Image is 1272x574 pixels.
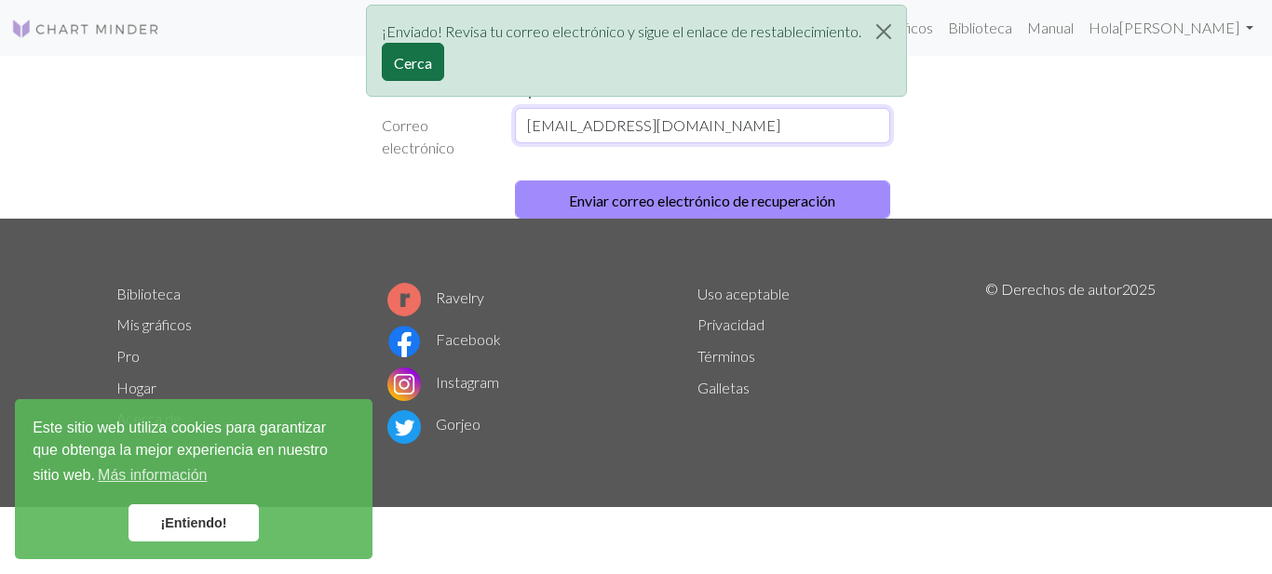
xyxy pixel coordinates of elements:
font: © Derechos de autor [985,280,1122,298]
button: Enviar correo electrónico de recuperación [515,180,891,219]
a: Descartar mensaje de cookies [129,504,259,541]
a: Uso aceptable [697,285,790,302]
a: Hogar [116,379,156,396]
a: Biblioteca [116,285,181,302]
font: Gorjeo [436,415,480,433]
a: Galletas [697,379,750,396]
img: Logotipo de Twitter [387,410,421,444]
a: Obtenga más información sobre las cookies [95,461,210,489]
font: Cerca [394,54,432,72]
img: Logotipo de Facebook [387,325,421,358]
font: 2025 [1122,280,1156,298]
font: ¡Enviado! Revisa tu correo electrónico y sigue el enlace de restablecimiento. [382,22,861,40]
img: Logotipo de Instagram [387,367,421,401]
a: Gorjeo [387,415,480,433]
font: Facebook [436,330,501,348]
div: consentimiento de cookies [15,399,372,559]
font: Más información [98,467,207,483]
a: Pro [116,347,140,365]
font: Ravelry [436,288,484,306]
font: Enviar correo electrónico de recuperación [569,192,835,209]
a: Instagram [387,373,499,391]
a: Términos [697,347,755,365]
img: Logotipo de Ravelry [387,283,421,316]
a: Mis gráficos [116,315,192,333]
a: Facebook [387,330,501,348]
font: ¡Entiendo! [160,515,226,530]
button: Cerca [861,6,906,58]
font: Instagram [436,373,499,391]
font: Correo electrónico [382,116,454,156]
font: Este sitio web utiliza cookies para garantizar que obtenga la mejor experiencia en nuestro sitio ... [33,420,328,483]
a: Privacidad [697,315,765,333]
a: Ravelry [387,288,484,306]
button: Cerca [382,43,444,81]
